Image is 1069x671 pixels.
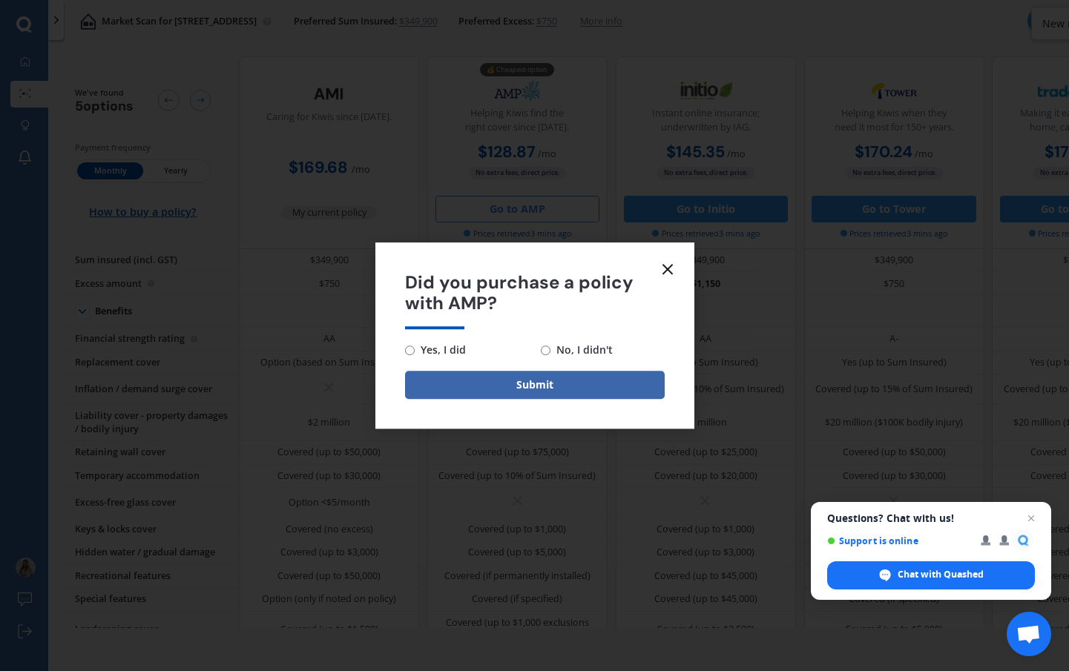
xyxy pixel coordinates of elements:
span: Close chat [1022,509,1040,527]
input: Yes, I did [405,346,415,355]
input: No, I didn't [541,346,550,355]
span: Yes, I did [415,341,466,359]
button: Submit [405,371,665,399]
span: No, I didn't [550,341,613,359]
span: Chat with Quashed [898,568,984,581]
span: Did you purchase a policy with AMP? [405,272,665,315]
span: Questions? Chat with us! [827,512,1035,524]
div: Open chat [1007,612,1051,656]
span: Support is online [827,535,970,546]
div: Chat with Quashed [827,561,1035,589]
